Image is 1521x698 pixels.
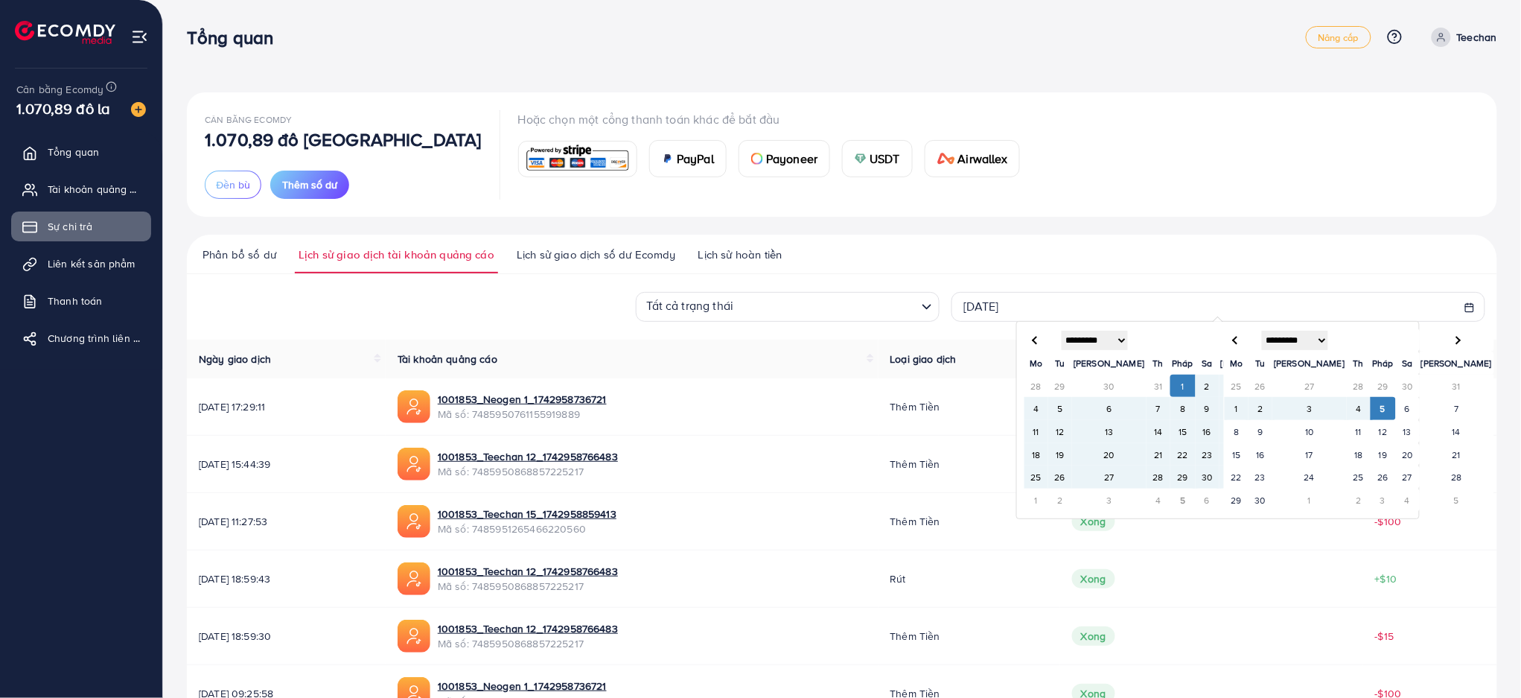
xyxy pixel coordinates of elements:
[11,212,151,241] a: Sự chi trả
[1403,425,1412,438] font: 13
[677,150,714,167] font: PayPal
[649,140,727,177] a: thẻPayPal
[48,219,93,234] font: Sự chi trả
[1318,31,1359,44] font: Nâng cấp
[662,153,674,165] img: thẻ
[1255,357,1265,369] font: Tu
[1306,448,1313,461] font: 17
[636,292,940,322] div: Tìm kiếm tùy chọn
[15,21,115,44] img: biểu trưng
[1403,471,1412,483] font: 27
[890,629,940,644] font: Thêm tiền
[199,514,267,529] font: [DATE] 11:27:53
[698,247,782,262] font: Lịch sử hoàn tiền
[438,579,584,594] font: Mã số: 7485950868857225217
[282,177,337,192] font: Thêm số dư
[1104,471,1114,483] font: 27
[1057,403,1062,416] font: 5
[1056,448,1064,461] font: 19
[647,297,734,314] font: Tất cả trạng thái
[1274,357,1345,369] font: [PERSON_NAME]
[518,141,638,177] a: thẻ
[1202,471,1212,483] font: 30
[131,102,146,117] img: hình ảnh
[890,352,957,367] font: Loại giao dịch
[398,562,430,595] img: ic-ads-acc.e4c84228.svg
[199,352,271,367] font: Ngày giao dịch
[1455,403,1459,416] font: 7
[1030,357,1042,369] font: Mo
[1031,471,1042,483] font: 25
[438,407,580,422] font: Mã số: 7485950761155919889
[1153,471,1164,483] font: 28
[48,331,147,346] font: Chương trình liên kết
[1055,380,1065,393] font: 29
[1205,380,1210,393] font: 2
[1055,357,1065,369] font: Tu
[1081,571,1106,586] font: Xong
[48,145,99,159] font: Tổng quan
[1180,403,1185,416] font: 8
[1402,448,1412,461] font: 20
[855,153,867,165] img: thẻ
[1105,425,1113,438] font: 13
[937,153,955,165] img: thẻ
[1454,494,1459,507] font: 5
[1402,357,1412,369] font: Sa
[1081,514,1106,529] font: Xong
[1307,403,1312,416] font: 3
[438,392,607,407] font: 1001853_Neogen 1_1742958736721
[1306,26,1371,48] a: Nâng cấp
[1205,403,1210,416] font: 9
[766,150,817,167] font: Payoneer
[1375,514,1402,529] font: -$100
[1180,494,1185,507] font: 5
[48,294,103,308] font: Thanh toán
[1304,380,1314,393] font: 27
[1231,471,1242,483] font: 22
[1378,471,1388,483] font: 26
[738,294,915,318] input: Tìm kiếm tùy chọn
[1453,380,1461,393] font: 31
[1154,448,1162,461] font: 21
[1255,380,1266,393] font: 26
[216,177,250,192] font: Đền bù
[16,98,110,119] font: 1.070,89 đô la
[199,571,270,586] font: [DATE] 18:59:43
[1182,380,1184,393] font: 1
[438,449,618,464] a: 1001853_Teechan 12_1742958766483
[1205,494,1210,507] font: 6
[1104,380,1115,393] font: 30
[398,352,497,367] font: Tài khoản quảng cáo
[1356,403,1361,416] font: 4
[1308,494,1311,507] font: 1
[131,28,148,45] img: thực đơn
[751,153,763,165] img: thẻ
[270,171,349,199] button: Thêm số dư
[1457,30,1497,45] font: Teechan
[1234,425,1239,438] font: 8
[1178,448,1188,461] font: 22
[1402,380,1412,393] font: 30
[11,137,151,167] a: Tổng quan
[1458,631,1510,687] iframe: Trò chuyện
[1231,380,1242,393] font: 25
[438,679,607,694] a: 1001853_Neogen 1_1742958736721
[1375,629,1394,644] font: -$15
[438,564,618,579] font: 1001853_Teechan 12_1742958766483
[398,390,430,423] img: ic-ads-acc.e4c84228.svg
[1057,494,1062,507] font: 2
[1178,471,1188,483] font: 29
[438,507,616,521] a: 1001853_Teechan 15_1742958859413
[517,247,676,262] font: Lịch sử giao dịch số dư Ecomdy
[1256,448,1264,461] font: 16
[199,399,265,414] font: [DATE] 17:29:11
[1405,403,1410,416] font: 6
[1356,425,1362,438] font: 11
[958,150,1007,167] font: Airwallex
[11,323,151,353] a: Chương trình liên kết
[1380,494,1386,507] font: 3
[1232,448,1240,461] font: 15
